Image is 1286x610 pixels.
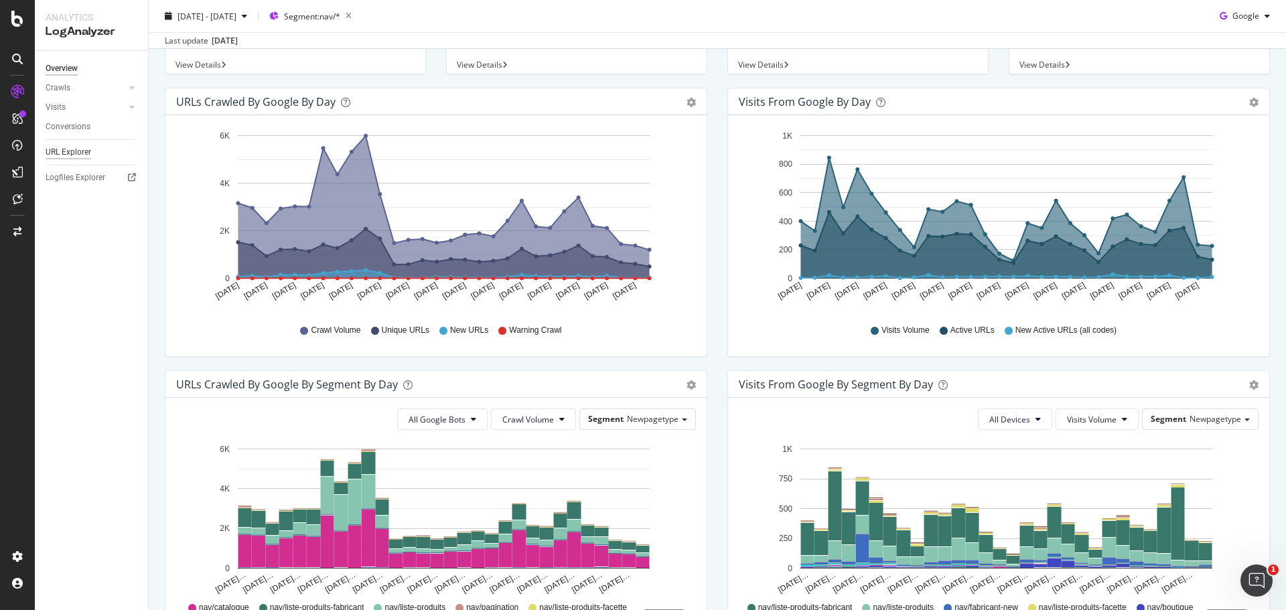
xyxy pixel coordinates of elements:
span: View Details [1019,59,1065,70]
div: Last update [165,35,238,47]
span: Segment [588,413,624,425]
span: Unique URLs [382,325,429,336]
text: [DATE] [975,281,1002,301]
text: [DATE] [1060,281,1087,301]
text: 0 [788,564,792,573]
button: Google [1214,5,1275,27]
span: Newpagetype [627,413,678,425]
span: Warning Crawl [509,325,561,336]
text: [DATE] [299,281,326,301]
span: Segment [1151,413,1186,425]
span: View Details [175,59,221,70]
text: [DATE] [328,281,354,301]
text: [DATE] [890,281,917,301]
div: URLs Crawled by Google By Segment By Day [176,378,398,391]
text: 750 [779,474,792,483]
div: Overview [46,62,78,76]
svg: A chart. [739,441,1254,596]
text: 1K [782,445,792,454]
text: [DATE] [469,281,496,301]
text: [DATE] [1031,281,1058,301]
text: [DATE] [946,281,973,301]
text: [DATE] [805,281,832,301]
text: 400 [779,217,792,226]
div: [DATE] [212,35,238,47]
div: LogAnalyzer [46,24,137,40]
a: Conversions [46,120,139,134]
text: 4K [220,179,230,188]
text: [DATE] [1088,281,1115,301]
text: [DATE] [356,281,382,301]
svg: A chart. [176,441,691,596]
text: 0 [788,274,792,283]
a: Visits [46,100,125,115]
text: [DATE] [214,281,240,301]
text: [DATE] [583,281,610,301]
span: Visits Volume [1067,414,1117,425]
text: [DATE] [441,281,468,301]
span: 1 [1268,564,1279,575]
div: gear [687,380,696,390]
text: 6K [220,131,230,141]
text: [DATE] [1173,281,1200,301]
button: Visits Volume [1056,408,1139,430]
div: gear [1249,98,1259,107]
text: [DATE] [918,281,945,301]
span: Active URLs [950,325,995,336]
text: 4K [220,484,230,493]
div: gear [1249,380,1259,390]
text: 250 [779,534,792,543]
span: Google [1232,10,1259,21]
text: [DATE] [1145,281,1172,301]
text: [DATE] [1117,281,1144,301]
span: New Active URLs (all codes) [1015,325,1117,336]
text: 2K [220,524,230,534]
text: [DATE] [526,281,553,301]
button: [DATE] - [DATE] [159,5,253,27]
text: 500 [779,504,792,514]
div: A chart. [176,126,691,312]
text: [DATE] [413,281,439,301]
svg: A chart. [739,126,1254,312]
text: [DATE] [833,281,860,301]
button: Segment:nav/* [264,5,357,27]
div: Crawls [46,81,70,95]
div: Visits from Google By Segment By Day [739,378,933,391]
text: 1K [782,131,792,141]
text: [DATE] [611,281,638,301]
text: 2K [220,226,230,236]
span: Crawl Volume [502,414,554,425]
span: New URLs [450,325,488,336]
div: Visits [46,100,66,115]
text: [DATE] [242,281,269,301]
text: [DATE] [271,281,297,301]
text: [DATE] [498,281,524,301]
text: [DATE] [861,281,888,301]
text: 600 [779,188,792,198]
span: Segment: nav/* [284,10,340,21]
button: Crawl Volume [491,408,576,430]
text: 0 [225,274,230,283]
a: Overview [46,62,139,76]
span: Crawl Volume [311,325,360,336]
div: Analytics [46,11,137,24]
a: URL Explorer [46,145,139,159]
text: [DATE] [384,281,411,301]
span: All Google Bots [409,414,466,425]
div: URLs Crawled by Google by day [176,95,336,108]
a: Logfiles Explorer [46,171,139,185]
text: 0 [225,564,230,573]
text: [DATE] [776,281,803,301]
div: Logfiles Explorer [46,171,105,185]
text: 200 [779,245,792,254]
text: 6K [220,445,230,454]
text: [DATE] [1003,281,1030,301]
span: All Devices [989,414,1030,425]
button: All Google Bots [397,408,488,430]
span: View Details [738,59,784,70]
text: [DATE] [555,281,581,301]
button: All Devices [978,408,1052,430]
